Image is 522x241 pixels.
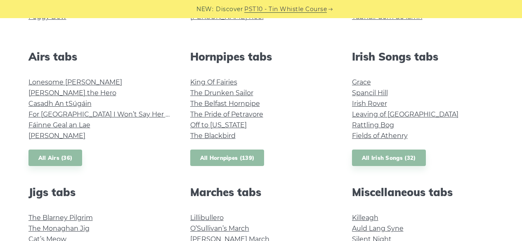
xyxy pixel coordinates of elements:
a: Lillibullero [190,214,224,222]
a: Fields of Athenry [352,132,408,140]
a: Spancil Hill [352,89,388,97]
a: All Irish Songs (32) [352,150,426,166]
a: Off to [US_STATE] [190,121,247,129]
a: King Of Fairies [190,78,237,86]
h2: Miscellaneous tabs [352,186,494,199]
h2: Airs tabs [28,50,170,63]
a: [PERSON_NAME] the Hero [28,89,116,97]
a: [PERSON_NAME] [28,132,85,140]
a: The Blackbird [190,132,236,140]
a: O’Sullivan’s March [190,225,249,232]
span: Discover [216,5,243,14]
a: The Blarney Pilgrim [28,214,93,222]
a: Casadh An tSúgáin [28,100,92,108]
a: PST10 - Tin Whistle Course [244,5,327,14]
a: Grace [352,78,371,86]
a: Rattling Bog [352,121,394,129]
a: The Drunken Sailor [190,89,253,97]
a: [PERSON_NAME] Reel [190,13,264,21]
a: Irish Rover [352,100,387,108]
a: The Monaghan Jig [28,225,90,232]
a: For [GEOGRAPHIC_DATA] I Won’t Say Her Name [28,110,186,118]
h2: Marches tabs [190,186,332,199]
h2: Jigs tabs [28,186,170,199]
h2: Irish Songs tabs [352,50,494,63]
a: Tabhair dom do lámh [352,13,423,21]
a: Lonesome [PERSON_NAME] [28,78,122,86]
a: The Belfast Hornpipe [190,100,260,108]
a: Foggy Dew [28,13,66,21]
h2: Hornpipes tabs [190,50,332,63]
a: Fáinne Geal an Lae [28,121,90,129]
a: All Airs (36) [28,150,83,166]
a: Killeagh [352,214,378,222]
a: The Pride of Petravore [190,110,263,118]
span: NEW: [196,5,213,14]
a: Leaving of [GEOGRAPHIC_DATA] [352,110,458,118]
a: All Hornpipes (139) [190,150,265,166]
a: Auld Lang Syne [352,225,404,232]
